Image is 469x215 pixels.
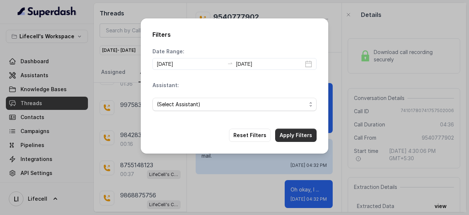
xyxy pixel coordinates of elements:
[152,82,179,89] p: Assistant:
[236,60,303,68] input: End date
[227,60,233,66] span: swap-right
[275,129,317,142] button: Apply Filters
[152,98,317,111] button: (Select Assistant)
[157,100,306,109] span: (Select Assistant)
[152,30,317,39] h2: Filters
[152,48,184,55] p: Date Range:
[227,60,233,66] span: to
[157,60,224,68] input: Start date
[229,129,271,142] button: Reset Filters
